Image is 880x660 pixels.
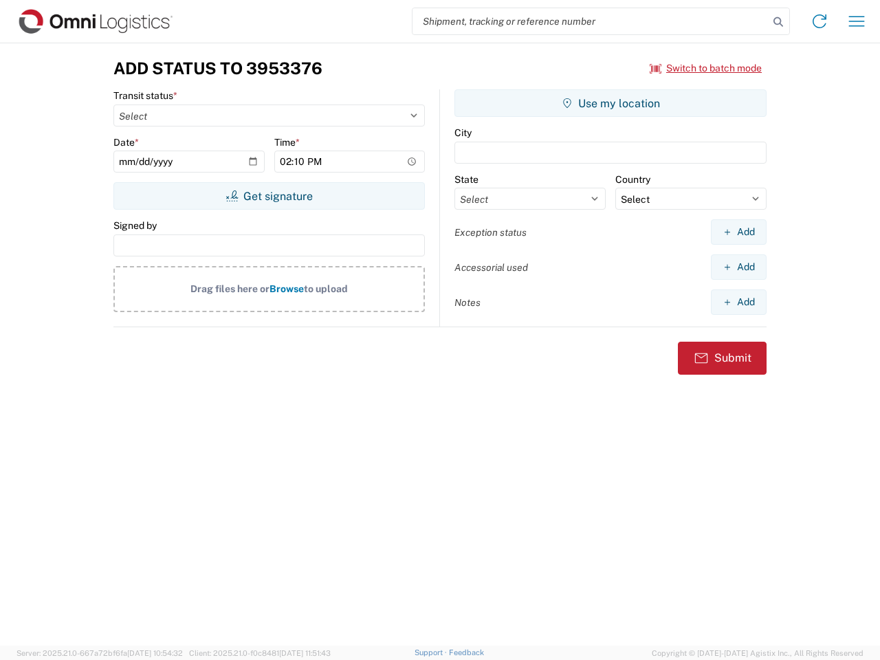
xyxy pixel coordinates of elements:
[449,648,484,657] a: Feedback
[454,126,472,139] label: City
[269,283,304,294] span: Browse
[304,283,348,294] span: to upload
[113,219,157,232] label: Signed by
[113,182,425,210] button: Get signature
[127,649,183,657] span: [DATE] 10:54:32
[454,173,478,186] label: State
[652,647,863,659] span: Copyright © [DATE]-[DATE] Agistix Inc., All Rights Reserved
[190,283,269,294] span: Drag files here or
[454,226,527,239] label: Exception status
[415,648,449,657] a: Support
[615,173,650,186] label: Country
[454,296,481,309] label: Notes
[113,89,177,102] label: Transit status
[650,57,762,80] button: Switch to batch mode
[711,219,767,245] button: Add
[16,649,183,657] span: Server: 2025.21.0-667a72bf6fa
[711,254,767,280] button: Add
[711,289,767,315] button: Add
[189,649,331,657] span: Client: 2025.21.0-f0c8481
[454,89,767,117] button: Use my location
[279,649,331,657] span: [DATE] 11:51:43
[412,8,769,34] input: Shipment, tracking or reference number
[274,136,300,148] label: Time
[454,261,528,274] label: Accessorial used
[113,136,139,148] label: Date
[678,342,767,375] button: Submit
[113,58,322,78] h3: Add Status to 3953376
